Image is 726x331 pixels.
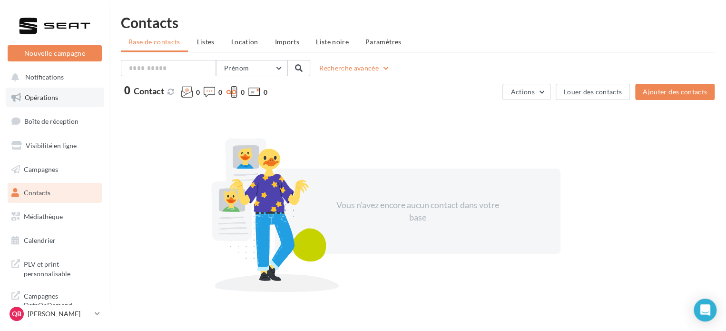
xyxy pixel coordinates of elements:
span: 0 [241,88,245,97]
span: Location [231,38,258,46]
span: QB [12,309,21,319]
span: Visibilité en ligne [26,141,77,150]
a: Campagnes DataOnDemand [6,286,104,314]
span: PLV et print personnalisable [24,258,98,278]
span: Campagnes DataOnDemand [24,290,98,310]
a: Médiathèque [6,207,104,227]
button: Ajouter des contacts [635,84,715,100]
span: Prénom [224,64,249,72]
h1: Contacts [121,15,715,30]
div: Vous n'avez encore aucun contact dans votre base [336,199,500,223]
span: Notifications [25,73,64,81]
span: 0 [124,85,130,96]
span: Actions [510,88,534,96]
a: Calendrier [6,231,104,251]
span: 0 [218,88,222,97]
span: Liste noire [316,38,349,46]
button: Nouvelle campagne [8,45,102,61]
button: Recherche avancée [315,62,394,74]
a: Opérations [6,88,104,108]
button: Actions [502,84,550,100]
a: Contacts [6,183,104,203]
div: Open Intercom Messenger [694,299,716,321]
a: Campagnes [6,160,104,180]
span: Campagnes [24,165,58,173]
span: Boîte de réception [24,117,78,125]
span: 0 [196,88,200,97]
span: Imports [275,38,299,46]
p: [PERSON_NAME] [28,309,91,319]
span: Calendrier [24,236,56,244]
button: Louer des contacts [556,84,630,100]
span: Contact [134,86,164,96]
span: Listes [197,38,215,46]
span: Médiathèque [24,212,63,221]
a: PLV et print personnalisable [6,254,104,282]
span: Contacts [24,189,50,197]
span: Paramètres [365,38,402,46]
a: Boîte de réception [6,111,104,131]
button: Prénom [216,60,287,76]
a: QB [PERSON_NAME] [8,305,102,323]
span: Opérations [25,93,58,101]
a: Visibilité en ligne [6,136,104,156]
span: 0 [263,88,267,97]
